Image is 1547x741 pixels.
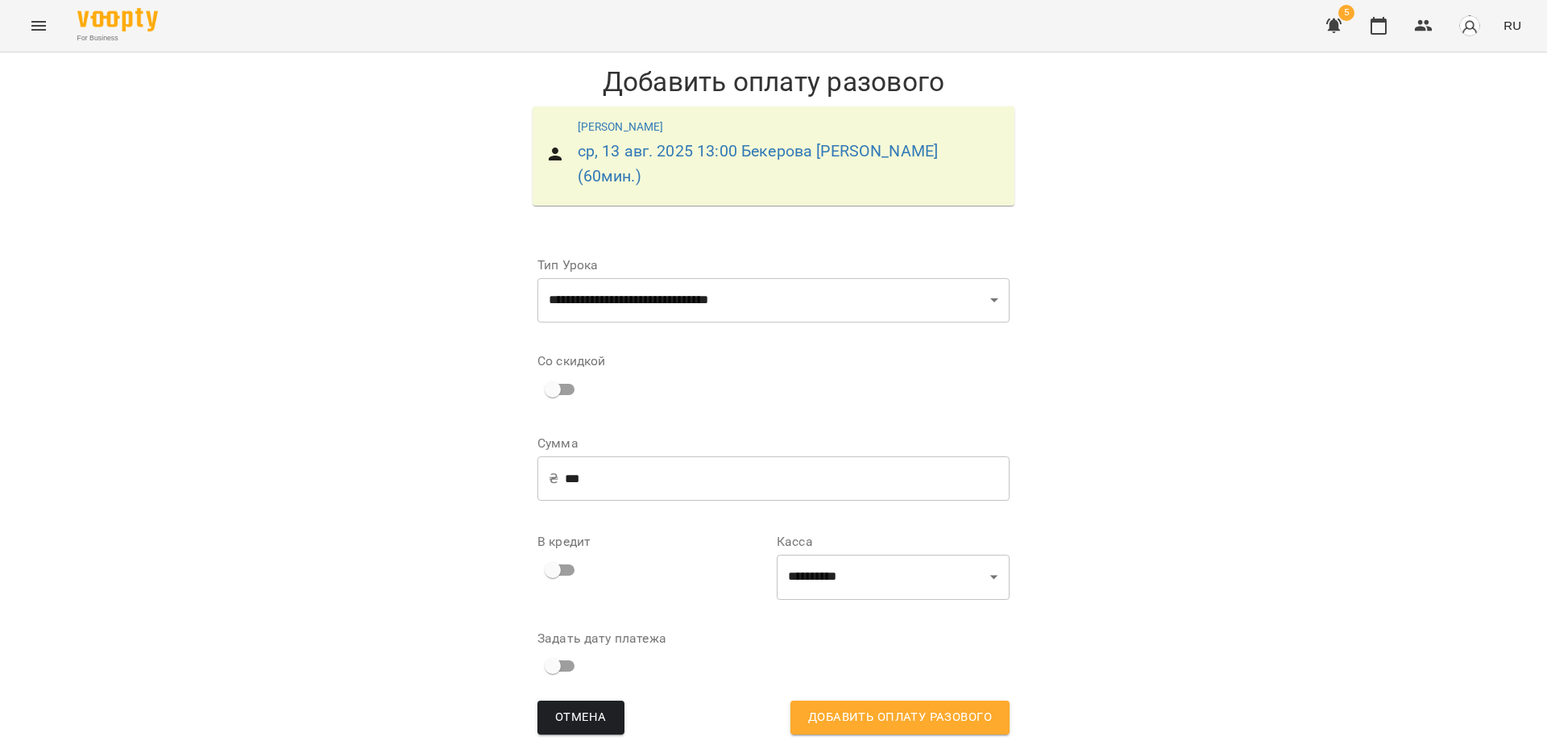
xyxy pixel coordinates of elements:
[808,707,992,728] span: Добавить оплату разового
[525,65,1022,98] h1: Добавить оплату разового
[1458,15,1481,37] img: avatar_s.png
[77,8,158,31] img: Voopty Logo
[1503,17,1521,34] span: RU
[77,33,158,44] span: For Business
[537,632,770,645] label: Задать дату платежа
[537,355,605,368] label: Со скидкой
[19,6,58,45] button: Menu
[549,469,558,489] p: ₴
[578,120,664,133] a: [PERSON_NAME]
[578,142,939,185] a: ср, 13 авг. 2025 13:00 Бекерова [PERSON_NAME](60мин.)
[777,535,1010,548] label: Касса
[537,259,1010,272] label: Тип Урока
[555,707,607,728] span: Отмена
[1497,10,1528,40] button: RU
[537,437,1010,450] label: Сумма
[537,701,624,735] button: Отмена
[790,701,1010,735] button: Добавить оплату разового
[537,535,770,548] label: В кредит
[1338,5,1354,21] span: 5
